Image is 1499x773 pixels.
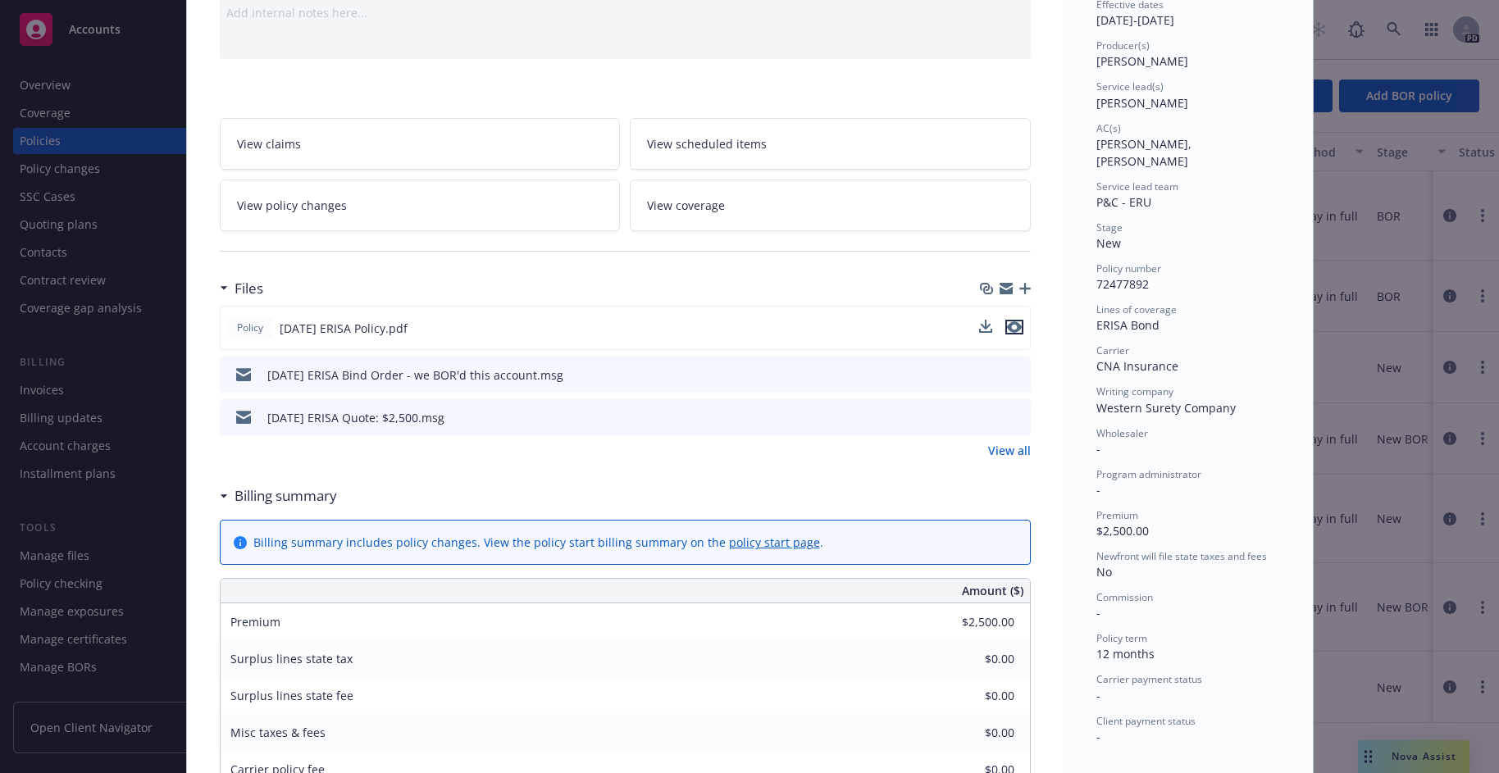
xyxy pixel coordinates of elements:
[1005,320,1023,337] button: preview file
[1096,714,1196,728] span: Client payment status
[220,118,621,170] a: View claims
[918,721,1024,745] input: 0.00
[1096,441,1100,457] span: -
[1096,121,1121,135] span: AC(s)
[630,180,1031,231] a: View coverage
[230,614,280,630] span: Premium
[267,366,563,384] div: [DATE] ERISA Bind Order - we BOR'd this account.msg
[1096,343,1129,357] span: Carrier
[1096,549,1267,563] span: Newfront will file state taxes and fees
[729,534,820,550] a: policy start page
[1009,409,1024,426] button: preview file
[237,197,347,214] span: View policy changes
[1096,646,1155,662] span: 12 months
[1009,366,1024,384] button: preview file
[1096,221,1123,234] span: Stage
[220,180,621,231] a: View policy changes
[1096,358,1178,374] span: CNA Insurance
[1096,605,1100,621] span: -
[1096,384,1173,398] span: Writing company
[979,320,992,333] button: download file
[234,321,267,335] span: Policy
[647,197,725,214] span: View coverage
[630,118,1031,170] a: View scheduled items
[983,409,996,426] button: download file
[1096,136,1195,169] span: [PERSON_NAME], [PERSON_NAME]
[1096,53,1188,69] span: [PERSON_NAME]
[230,725,326,740] span: Misc taxes & fees
[918,647,1024,671] input: 0.00
[1096,672,1202,686] span: Carrier payment status
[1096,180,1178,193] span: Service lead team
[235,278,263,299] h3: Files
[230,688,353,703] span: Surplus lines state fee
[1005,320,1023,334] button: preview file
[280,320,408,337] span: [DATE] ERISA Policy.pdf
[1096,508,1138,522] span: Premium
[237,135,301,152] span: View claims
[1096,523,1149,539] span: $2,500.00
[1096,590,1153,604] span: Commission
[1096,482,1100,498] span: -
[267,409,444,426] div: [DATE] ERISA Quote: $2,500.msg
[983,366,996,384] button: download file
[220,485,337,507] div: Billing summary
[1096,39,1150,52] span: Producer(s)
[918,684,1024,708] input: 0.00
[1096,95,1188,111] span: [PERSON_NAME]
[253,534,823,551] div: Billing summary includes policy changes. View the policy start billing summary on the .
[979,320,992,337] button: download file
[962,582,1023,599] span: Amount ($)
[1096,564,1112,580] span: No
[1096,316,1280,334] div: ERISA Bond
[1096,194,1151,210] span: P&C - ERU
[1096,467,1201,481] span: Program administrator
[1096,235,1121,251] span: New
[1096,80,1164,93] span: Service lead(s)
[647,135,767,152] span: View scheduled items
[1096,302,1177,316] span: Lines of coverage
[230,651,353,666] span: Surplus lines state tax
[1096,426,1148,440] span: Wholesaler
[988,442,1031,459] a: View all
[1096,631,1147,645] span: Policy term
[235,485,337,507] h3: Billing summary
[220,278,263,299] div: Files
[1096,688,1100,703] span: -
[1096,261,1161,275] span: Policy number
[1096,729,1100,744] span: -
[918,610,1024,634] input: 0.00
[1096,276,1149,292] span: 72477892
[226,4,1024,21] div: Add internal notes here...
[1096,400,1236,416] span: Western Surety Company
